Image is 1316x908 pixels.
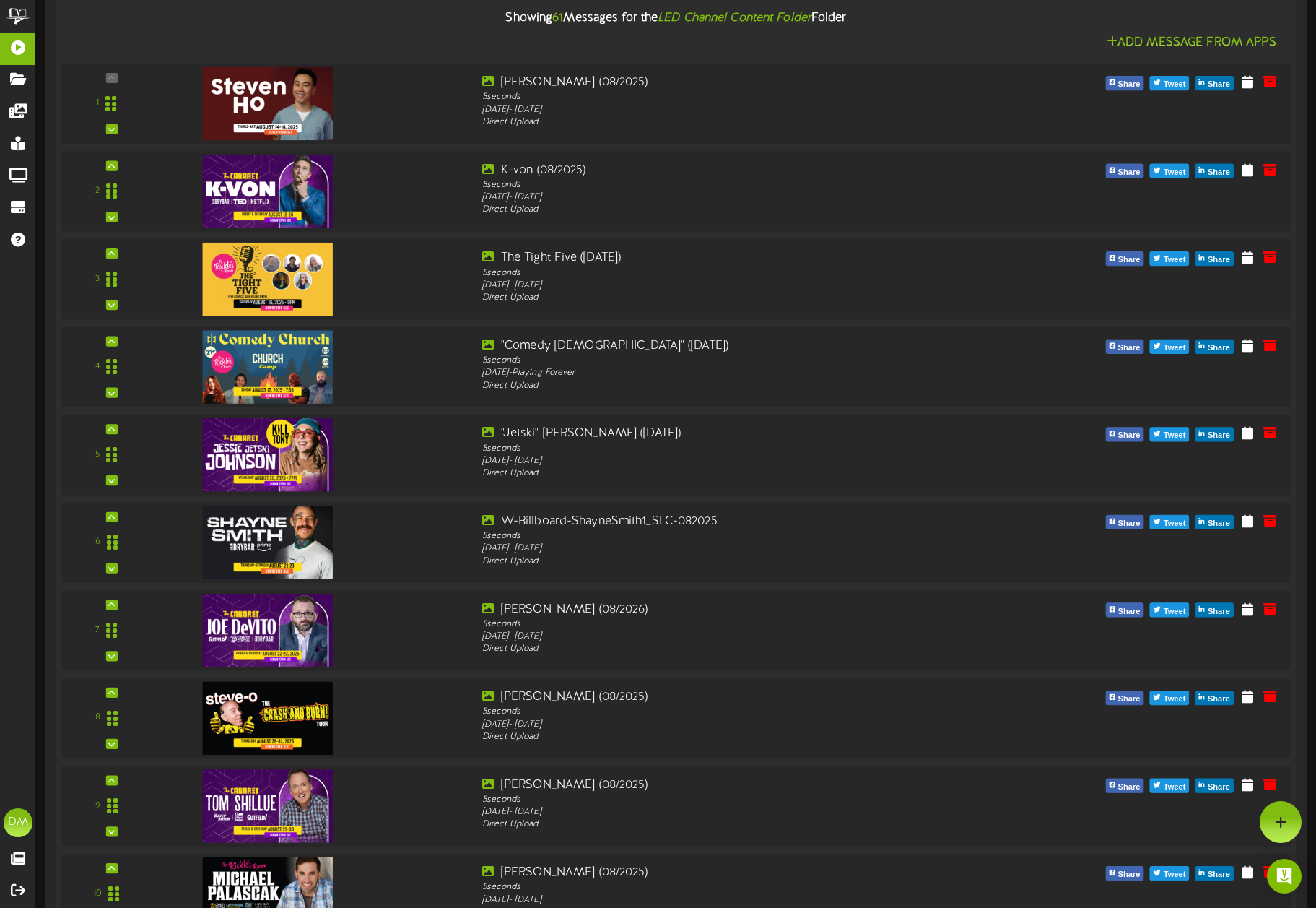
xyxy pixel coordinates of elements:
[1161,340,1189,356] span: Tweet
[482,718,973,730] div: [DATE] - [DATE]
[1161,428,1189,444] span: Tweet
[482,467,973,480] div: Direct Upload
[1105,340,1143,354] button: Share
[1105,866,1143,881] button: Share
[1150,779,1190,793] button: Tweet
[203,155,333,228] img: 1dcd633b-5d9f-418f-8fea-99fdaa0240ba.jpg
[1150,76,1190,90] button: Tweet
[482,865,973,881] div: [PERSON_NAME] (08/2025)
[482,455,973,467] div: [DATE] - [DATE]
[1161,604,1189,620] span: Tweet
[482,267,973,279] div: 5 seconds
[95,800,100,812] div: 9
[1150,866,1190,881] button: Tweet
[1205,779,1233,795] span: Share
[482,793,973,805] div: 5 seconds
[482,292,973,304] div: Direct Upload
[1195,76,1234,90] button: Share
[203,682,333,755] img: f3b2d78d-8d29-47fe-b415-2b664249a8eb.jpg
[482,116,973,129] div: Direct Upload
[482,338,973,355] div: "Comedy [DEMOGRAPHIC_DATA]" ([DATE])
[1150,691,1190,705] button: Tweet
[1161,691,1189,707] span: Tweet
[482,881,973,894] div: 5 seconds
[50,3,1302,34] div: Showing Messages for the Folder
[482,379,973,392] div: Direct Upload
[482,706,973,718] div: 5 seconds
[658,12,811,25] i: LED Channel Content Folder
[482,367,973,379] div: [DATE] - Playing Forever
[1205,604,1233,620] span: Share
[482,179,973,191] div: 5 seconds
[1205,252,1233,268] span: Share
[1115,691,1143,707] span: Share
[1105,251,1143,266] button: Share
[482,442,973,454] div: 5 seconds
[482,555,973,568] div: Direct Upload
[482,91,973,103] div: 5 seconds
[1205,340,1233,356] span: Share
[1195,603,1234,618] button: Share
[1115,165,1143,181] span: Share
[1150,515,1190,529] button: Tweet
[1105,691,1143,705] button: Share
[482,601,973,618] div: [PERSON_NAME] (08/2026)
[1195,779,1234,793] button: Share
[1161,867,1189,883] span: Tweet
[482,806,973,818] div: [DATE] - [DATE]
[1115,252,1143,268] span: Share
[203,506,333,579] img: a97f66fe-a1ac-4c5c-91eb-e24170157dd6.jpg
[93,888,102,900] div: 10
[1105,427,1143,441] button: Share
[482,162,973,178] div: K-von (08/2025)
[482,250,973,267] div: The Tight Five ([DATE])
[1195,866,1234,881] button: Share
[1161,77,1189,92] span: Tweet
[1115,779,1143,795] span: Share
[203,418,333,491] img: 92e26d80-71f6-4815-8d4e-e7b1ae9ca9fe.jpg
[482,74,973,91] div: [PERSON_NAME] (08/2025)
[203,594,333,667] img: e11e7618-02d8-435b-8702-780aea97a5c5.jpg
[1195,340,1234,354] button: Share
[1205,165,1233,181] span: Share
[552,12,563,25] span: 61
[1150,340,1190,354] button: Tweet
[482,618,973,630] div: 5 seconds
[1205,516,1233,532] span: Share
[482,204,973,216] div: Direct Upload
[1115,516,1143,532] span: Share
[4,808,32,837] div: DM
[95,712,100,725] div: 8
[1195,251,1234,266] button: Share
[482,355,973,367] div: 5 seconds
[1102,34,1281,52] button: Add Message From Apps
[482,631,973,643] div: [DATE] - [DATE]
[1161,516,1189,532] span: Tweet
[482,777,973,793] div: [PERSON_NAME] (08/2025)
[1195,515,1234,529] button: Share
[1105,515,1143,529] button: Share
[1267,859,1302,894] div: Open Intercom Messenger
[1115,867,1143,883] span: Share
[482,643,973,655] div: Direct Upload
[1150,427,1190,441] button: Tweet
[203,769,333,842] img: a80debac-462b-464f-9416-f1dc5311fb78.jpg
[482,514,973,530] div: W-Billboard-ShayneSmith1_SLC-082025
[203,67,333,140] img: 204627d0-681d-4f63-a27c-e77997c88699.jpg
[1150,164,1190,178] button: Tweet
[482,894,973,906] div: [DATE] - [DATE]
[203,243,333,316] img: c877698b-92d1-44d3-bf34-2383ecfa2a75.jpg
[1115,340,1143,356] span: Share
[203,330,333,403] img: 2fd4d624-9275-43f7-9362-b501fde677b6.jpg
[1205,428,1233,444] span: Share
[1195,164,1234,178] button: Share
[482,530,973,542] div: 5 seconds
[482,731,973,743] div: Direct Upload
[482,191,973,204] div: [DATE] - [DATE]
[482,689,973,706] div: [PERSON_NAME] (08/2025)
[1205,77,1233,92] span: Share
[482,103,973,116] div: [DATE] - [DATE]
[1150,251,1190,266] button: Tweet
[1161,252,1189,268] span: Tweet
[95,536,100,548] div: 6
